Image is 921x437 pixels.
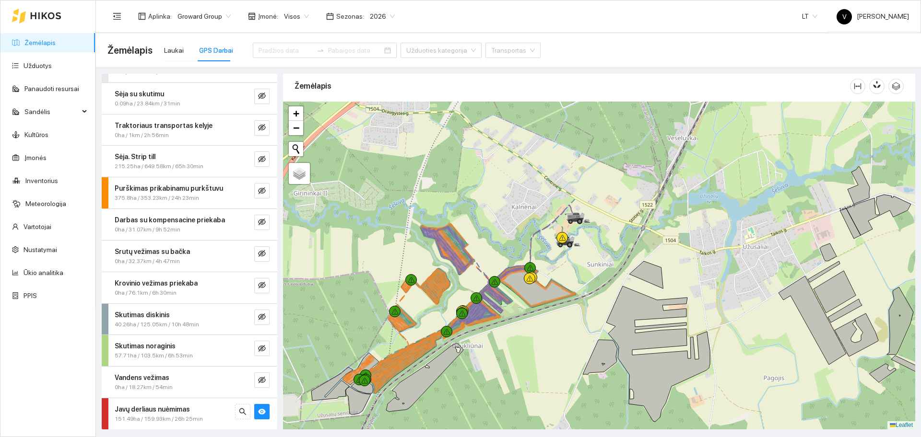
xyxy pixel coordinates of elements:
[115,383,173,392] span: 0ha / 18.27km / 54min
[289,163,310,184] a: Layers
[115,311,170,319] strong: Skutimas diskinis
[254,215,270,230] button: eye-invisible
[837,12,909,20] span: [PERSON_NAME]
[24,269,63,276] a: Ūkio analitika
[24,131,48,138] a: Kultūros
[115,414,203,424] span: 151.49ha / 159.93km / 26h 25min
[115,216,225,224] strong: Darbas su kompensacine priekaba
[254,372,270,388] button: eye-invisible
[115,90,164,98] strong: Sėja su skutimu
[326,12,334,20] span: calendar
[115,122,213,129] strong: Traktoriaus transportas kelyje
[258,124,266,133] span: eye-invisible
[289,106,303,121] a: Zoom in
[115,351,193,360] span: 57.71ha / 103.5km / 6h 53min
[25,200,66,207] a: Meteorologija
[24,85,79,92] a: Panaudoti resursai
[235,404,250,419] button: search
[254,120,270,136] button: eye-invisible
[295,72,850,100] div: Žemėlapis
[24,223,51,230] a: Vartotojai
[115,342,176,350] strong: Skutimas noraginis
[115,320,199,329] span: 40.26ha / 125.05km / 10h 48min
[102,398,277,429] div: Javų derliaus nuėmimas151.49ha / 159.93km / 26h 25minsearcheye
[370,9,395,23] span: 2026
[102,209,277,240] div: Darbas su kompensacine priekaba0ha / 31.07km / 9h 52mineye-invisible
[107,43,153,58] span: Žemėlapis
[850,82,865,90] span: column-width
[107,7,127,26] button: menu-fold
[842,9,847,24] span: V
[289,142,303,156] button: Initiate a new search
[24,39,56,46] a: Žemėlapis
[115,288,177,298] span: 0ha / 76.1km / 6h 30min
[254,183,270,198] button: eye-invisible
[102,146,277,177] div: Sėja. Strip till215.25ha / 649.58km / 65h 30mineye-invisible
[148,11,172,22] span: Aplinka :
[258,408,266,417] span: eye
[284,9,309,23] span: Visos
[113,12,121,21] span: menu-fold
[254,246,270,262] button: eye-invisible
[199,45,233,56] div: GPS Darbai
[24,246,57,253] a: Nustatymai
[258,281,266,290] span: eye-invisible
[138,12,146,20] span: layout
[115,162,203,171] span: 215.25ha / 649.58km / 65h 30min
[289,121,303,135] a: Zoom out
[254,341,270,356] button: eye-invisible
[115,184,223,192] strong: Purškimas prikabinamu purkštuvu
[317,46,324,54] span: to
[115,405,190,413] strong: Javų derliaus nuėmimas
[115,225,180,234] span: 0ha / 31.07km / 9h 52min
[258,250,266,259] span: eye-invisible
[258,218,266,227] span: eye-invisible
[24,62,52,69] a: Užduotys
[890,422,913,428] a: Leaflet
[258,187,266,196] span: eye-invisible
[254,310,270,325] button: eye-invisible
[254,151,270,167] button: eye-invisible
[317,46,324,54] span: swap-right
[102,272,277,303] div: Krovinio vežimas priekaba0ha / 76.1km / 6h 30mineye-invisible
[258,376,266,385] span: eye-invisible
[115,194,199,203] span: 375.8ha / 353.23km / 24h 23min
[115,248,190,255] strong: Srutų vežimas su bačka
[254,404,270,419] button: eye
[102,367,277,398] div: Vandens vežimas0ha / 18.27km / 54mineye-invisible
[259,45,313,56] input: Pradžios data
[115,374,169,381] strong: Vandens vežimas
[24,102,79,121] span: Sandėlis
[102,335,277,366] div: Skutimas noraginis57.71ha / 103.5km / 6h 53mineye-invisible
[24,154,47,161] a: Įmonės
[164,45,184,56] div: Laukai
[239,408,247,417] span: search
[102,304,277,335] div: Skutimas diskinis40.26ha / 125.05km / 10h 48mineye-invisible
[850,79,865,94] button: column-width
[25,177,58,184] a: Inventorius
[177,9,231,23] span: Groward Group
[102,115,277,146] div: Traktoriaus transportas kelyje0ha / 1km / 2h 56mineye-invisible
[258,345,266,354] span: eye-invisible
[115,99,180,108] span: 0.09ha / 23.84km / 31min
[102,241,277,272] div: Srutų vežimas su bačka0ha / 32.37km / 4h 47mineye-invisible
[115,257,180,266] span: 0ha / 32.37km / 4h 47min
[258,11,278,22] span: Įmonė :
[293,122,299,134] span: −
[102,83,277,114] div: Sėja su skutimu0.09ha / 23.84km / 31mineye-invisible
[336,11,364,22] span: Sezonas :
[258,155,266,164] span: eye-invisible
[254,278,270,293] button: eye-invisible
[328,45,382,56] input: Pabaigos data
[258,313,266,322] span: eye-invisible
[115,279,198,287] strong: Krovinio vežimas priekaba
[115,131,169,140] span: 0ha / 1km / 2h 56min
[24,292,37,299] a: PPIS
[102,177,277,208] div: Purškimas prikabinamu purkštuvu375.8ha / 353.23km / 24h 23mineye-invisible
[254,89,270,104] button: eye-invisible
[248,12,256,20] span: shop
[293,107,299,119] span: +
[258,92,266,101] span: eye-invisible
[115,153,155,161] strong: Sėja. Strip till
[802,9,817,23] span: LT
